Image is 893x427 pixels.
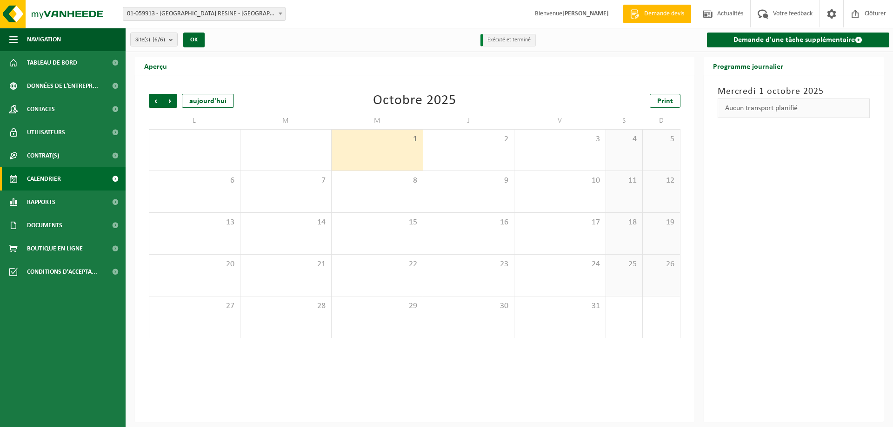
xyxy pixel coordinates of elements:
span: Utilisateurs [27,121,65,144]
span: 14 [245,217,327,228]
span: 16 [428,217,510,228]
span: 4 [611,134,638,145]
div: Aucun transport planifié [718,99,870,118]
span: Print [657,98,673,105]
span: 15 [336,217,418,228]
span: 11 [611,176,638,186]
span: 25 [611,259,638,269]
span: 8 [336,176,418,186]
span: Demande devis [642,9,686,19]
span: Navigation [27,28,61,51]
span: 12 [647,176,675,186]
span: 7 [245,176,327,186]
button: Site(s)(6/6) [130,33,178,46]
span: Site(s) [135,33,165,47]
td: M [332,112,423,129]
li: Exécuté et terminé [480,34,536,46]
td: V [514,112,606,129]
strong: [PERSON_NAME] [562,10,609,17]
span: 19 [647,217,675,228]
span: 31 [519,301,601,311]
span: Calendrier [27,167,61,191]
td: M [240,112,332,129]
span: Précédent [149,94,163,108]
a: Demande d'une tâche supplémentaire [707,33,890,47]
span: 6 [154,176,235,186]
span: 01-059913 - FRANCE RESINE - ST JANS CAPPEL [123,7,285,20]
a: Demande devis [623,5,691,23]
span: Conditions d'accepta... [27,260,97,283]
a: Print [650,94,680,108]
span: Rapports [27,191,55,214]
span: 2 [428,134,510,145]
span: Tableau de bord [27,51,77,74]
span: Documents [27,214,62,237]
h2: Programme journalier [704,57,793,75]
td: J [423,112,515,129]
span: 21 [245,259,327,269]
span: 10 [519,176,601,186]
button: OK [183,33,205,47]
span: 9 [428,176,510,186]
span: Boutique en ligne [27,237,83,260]
span: 13 [154,217,235,228]
span: 24 [519,259,601,269]
h2: Aperçu [135,57,176,75]
span: Contrat(s) [27,144,59,167]
span: 26 [647,259,675,269]
span: 30 [428,301,510,311]
span: 3 [519,134,601,145]
span: 23 [428,259,510,269]
span: 29 [336,301,418,311]
span: Données de l'entrepr... [27,74,98,98]
count: (6/6) [153,37,165,43]
span: 20 [154,259,235,269]
span: 27 [154,301,235,311]
div: aujourd'hui [182,94,234,108]
span: Contacts [27,98,55,121]
td: L [149,112,240,129]
span: 01-059913 - FRANCE RESINE - ST JANS CAPPEL [123,7,286,21]
td: S [606,112,643,129]
td: D [643,112,680,129]
div: Octobre 2025 [373,94,456,108]
h3: Mercredi 1 octobre 2025 [718,85,870,99]
span: 18 [611,217,638,228]
span: 1 [336,134,418,145]
span: 5 [647,134,675,145]
span: Suivant [163,94,177,108]
span: 22 [336,259,418,269]
span: 28 [245,301,327,311]
span: 17 [519,217,601,228]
